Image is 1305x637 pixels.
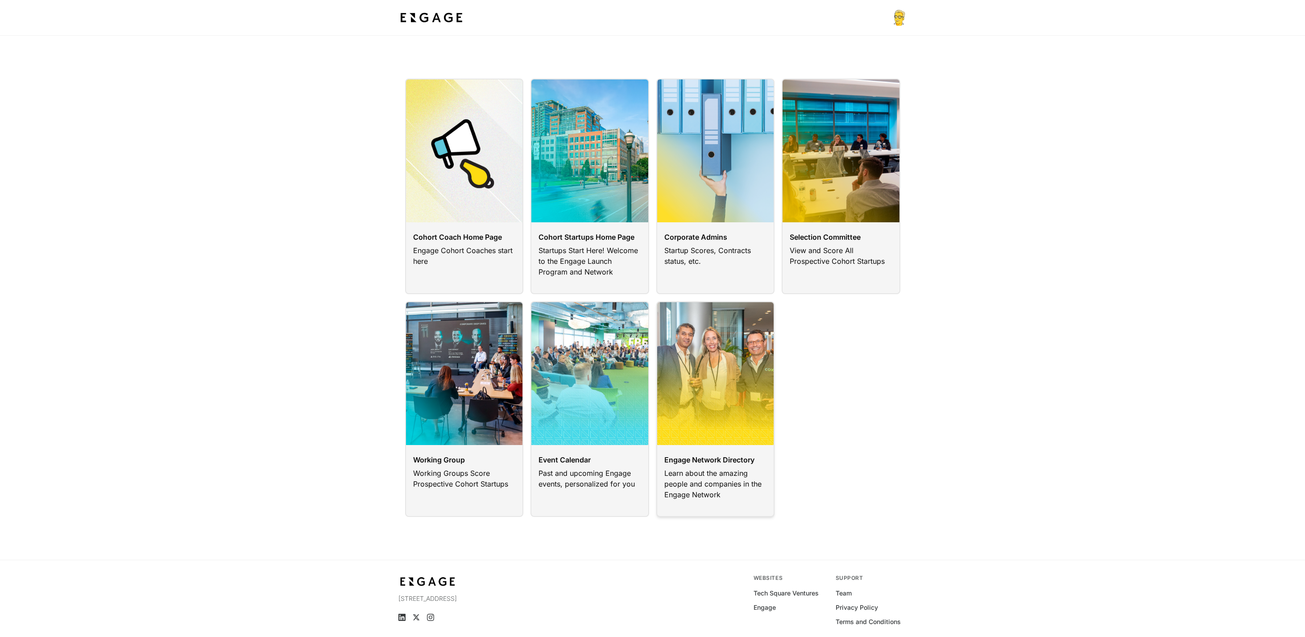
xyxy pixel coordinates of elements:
a: Terms and Conditions [836,617,901,626]
a: Team [836,589,852,598]
img: bdf1fb74-1727-4ba0-a5bd-bc74ae9fc70b.jpeg [398,10,464,26]
ul: Social media [398,614,553,621]
a: X (Twitter) [413,614,420,621]
div: Support [836,575,907,582]
div: Websites [754,575,825,582]
button: Open profile menu [891,10,907,26]
a: Instagram [427,614,434,621]
a: Tech Square Ventures [754,589,819,598]
p: [STREET_ADDRESS] [398,594,553,603]
a: Privacy Policy [836,603,878,612]
img: Profile picture of Bill Nussey [891,10,907,26]
a: LinkedIn [398,614,406,621]
a: Engage [754,603,776,612]
img: bdf1fb74-1727-4ba0-a5bd-bc74ae9fc70b.jpeg [398,575,457,589]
